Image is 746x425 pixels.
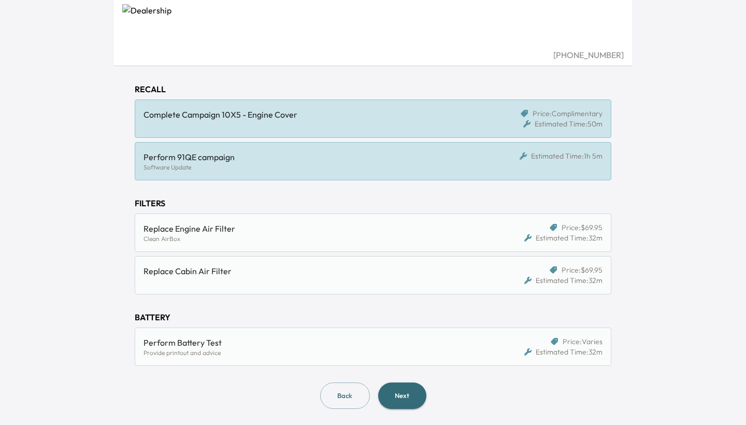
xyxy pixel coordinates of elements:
div: Replace Cabin Air Filter [144,265,480,277]
div: [PHONE_NUMBER] [122,49,624,61]
div: Complete Campaign 10X5 - Engine Cover [144,108,480,121]
div: Estimated Time: 32m [524,233,602,243]
span: Price: Varies [563,336,602,347]
img: Dealership [122,4,624,49]
button: Next [378,382,426,409]
div: Replace Engine Air Filter [144,222,480,235]
div: Perform 91QE campaign [144,151,480,163]
span: Price: Complimentary [533,108,602,119]
div: Estimated Time: 32m [524,347,602,357]
div: FILTERS [135,197,611,209]
div: BATTERY [135,311,611,323]
span: Price: $69.95 [562,222,602,233]
div: Clean AirBox [144,235,480,243]
div: Estimated Time: 50m [523,119,602,129]
button: Back [320,382,370,409]
div: Software Update [144,163,480,172]
div: Estimated Time: 1h 5m [520,151,602,161]
div: Estimated Time: 32m [524,275,602,286]
div: Provide printout and advice [144,349,480,357]
span: Price: $69.95 [562,265,602,275]
div: RECALL [135,83,611,95]
div: Perform Battery Test [144,336,480,349]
